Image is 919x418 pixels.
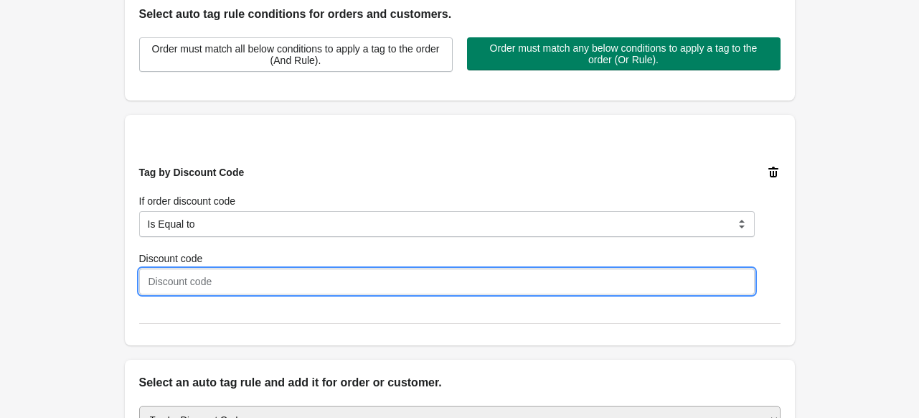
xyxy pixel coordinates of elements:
[139,374,781,391] h2: Select an auto tag rule and add it for order or customer.
[139,194,236,208] label: If order discount code
[139,251,203,266] label: Discount code
[139,37,453,72] button: Order must match all below conditions to apply a tag to the order (And Rule).
[139,167,245,178] span: Tag by Discount Code
[139,269,755,294] input: Discount code
[467,37,781,70] button: Order must match any below conditions to apply a tag to the order (Or Rule).
[139,6,781,23] h2: Select auto tag rule conditions for orders and customers.
[479,42,769,65] span: Order must match any below conditions to apply a tag to the order (Or Rule).
[151,43,440,66] span: Order must match all below conditions to apply a tag to the order (And Rule).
